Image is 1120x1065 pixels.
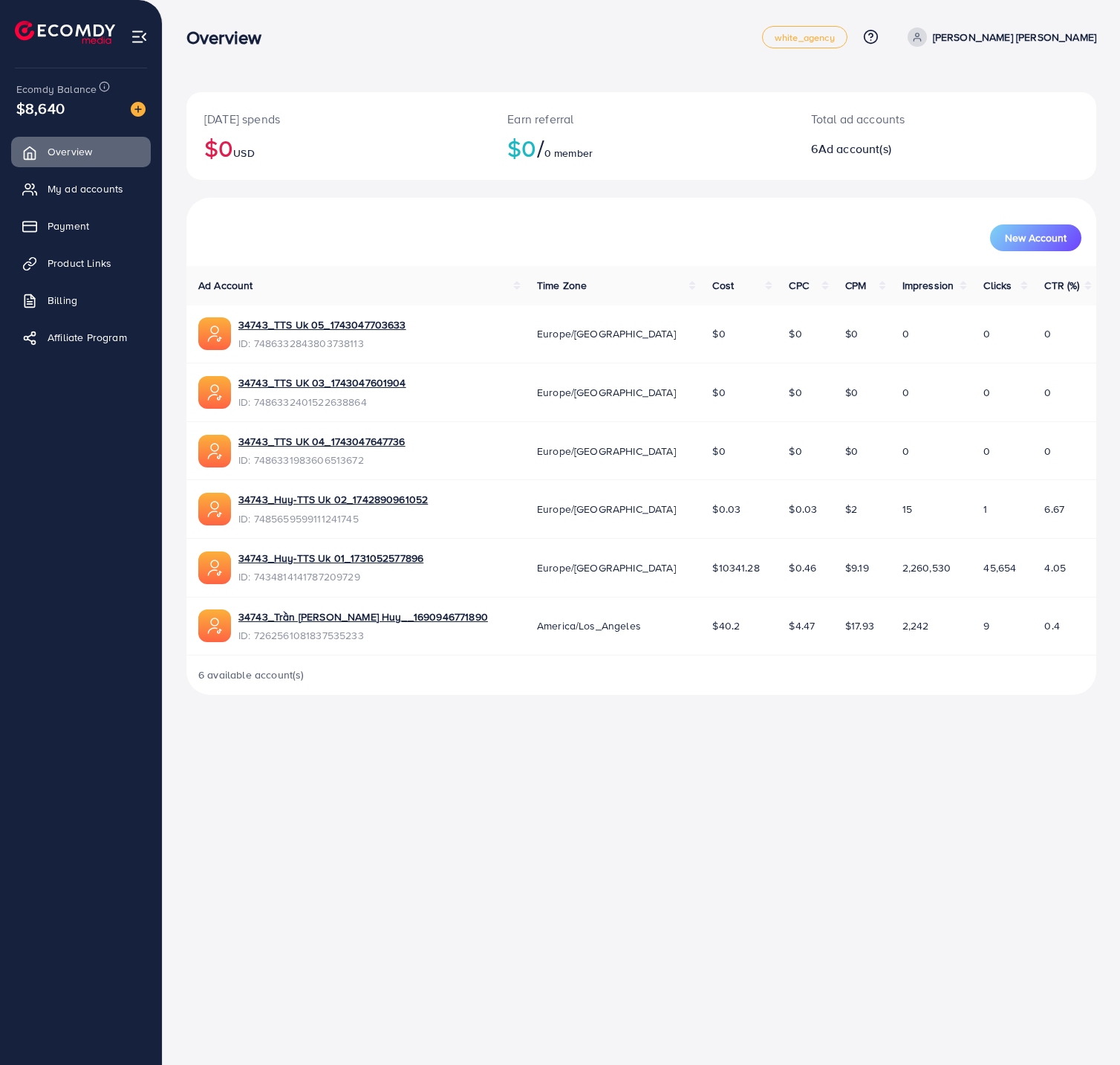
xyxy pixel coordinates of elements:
[48,256,111,271] span: Product Links
[845,502,857,517] span: $2
[789,618,815,633] span: $4.47
[902,618,929,633] span: 2,242
[204,134,472,162] h2: $0
[16,82,97,97] span: Ecomdy Balance
[1044,385,1051,400] span: 0
[238,551,423,566] a: 34743_Huy-TTS Uk 01_1731052577896
[48,218,89,233] span: Payment
[11,323,151,352] a: Affiliate Program
[238,569,423,584] span: ID: 7434814141787209729
[983,618,989,633] span: 9
[789,278,808,293] span: CPC
[238,395,406,410] span: ID: 7486332401522638864
[983,278,1012,293] span: Clicks
[983,560,1016,575] span: 45,654
[544,146,593,161] span: 0 member
[238,317,406,332] a: 34743_TTS Uk 05_1743047703633
[1044,560,1066,575] span: 4.05
[789,444,801,459] span: $0
[983,502,987,517] span: 1
[712,444,725,459] span: $0
[11,248,151,278] a: Product Links
[983,326,990,341] span: 0
[902,27,1096,47] a: [PERSON_NAME] [PERSON_NAME]
[902,326,909,341] span: 0
[902,444,909,459] span: 0
[537,131,544,165] span: /
[983,385,990,400] span: 0
[537,326,676,341] span: Europe/[GEOGRAPHIC_DATA]
[712,326,725,341] span: $0
[507,110,775,128] p: Earn referral
[845,560,869,575] span: $9.19
[238,375,406,390] a: 34743_TTS UK 03_1743047601904
[1044,502,1064,517] span: 6.67
[537,618,641,633] span: America/Los_Angeles
[811,142,1003,156] h2: 6
[198,493,231,525] img: ic-ads-acc.e4c84228.svg
[712,560,759,575] span: $10341.28
[789,326,801,341] span: $0
[789,502,817,517] span: $0.03
[15,21,115,44] img: logo
[1005,233,1067,243] span: New Account
[845,278,866,293] span: CPM
[712,278,734,293] span: Cost
[198,317,231,350] img: ic-ads-acc.e4c84228.svg
[11,211,151,241] a: Payment
[712,502,740,517] span: $0.03
[811,110,1003,128] p: Total ad accounts
[198,435,231,467] img: ic-ads-acc.e4c84228.svg
[238,336,406,351] span: ID: 7486332843803738113
[233,146,254,161] span: USD
[238,511,428,526] span: ID: 7485659599111241745
[1057,998,1109,1054] iframe: Chat
[48,181,123,196] span: My ad accounts
[238,453,406,467] span: ID: 7486331983606513672
[845,444,858,459] span: $0
[902,278,954,293] span: Impression
[11,174,151,204] a: My ad accounts
[537,444,676,459] span: Europe/[GEOGRAPHIC_DATA]
[762,26,847,48] a: white_agency
[789,560,816,575] span: $0.46
[933,28,1096,46] p: [PERSON_NAME] [PERSON_NAME]
[198,667,305,682] span: 6 available account(s)
[198,551,231,584] img: ic-ads-acc.e4c84228.svg
[198,609,231,642] img: ic-ads-acc.e4c84228.svg
[712,618,740,633] span: $40.2
[537,560,676,575] span: Europe/[GEOGRAPHIC_DATA]
[537,385,676,400] span: Europe/[GEOGRAPHIC_DATA]
[204,110,472,128] p: [DATE] spends
[131,28,148,45] img: menu
[238,628,488,643] span: ID: 7262561081837535233
[845,326,858,341] span: $0
[198,376,231,409] img: ic-ads-acc.e4c84228.svg
[818,140,891,157] span: Ad account(s)
[983,444,990,459] span: 0
[845,618,874,633] span: $17.93
[845,385,858,400] span: $0
[198,278,253,293] span: Ad Account
[712,385,725,400] span: $0
[48,293,77,308] span: Billing
[238,609,488,624] a: 34743_Trần [PERSON_NAME] Huy__1690946771890
[1044,278,1079,293] span: CTR (%)
[48,144,92,159] span: Overview
[238,492,428,507] a: 34743_Huy-TTS Uk 02_1742890961052
[902,502,912,517] span: 15
[11,137,151,166] a: Overview
[1044,326,1051,341] span: 0
[1044,444,1051,459] span: 0
[902,560,951,575] span: 2,260,530
[789,385,801,400] span: $0
[238,434,406,449] a: 34743_TTS UK 04_1743047647736
[131,102,146,117] img: image
[775,33,835,42] span: white_agency
[186,27,273,48] h3: Overview
[902,385,909,400] span: 0
[16,97,65,119] span: $8,640
[537,502,676,517] span: Europe/[GEOGRAPHIC_DATA]
[990,224,1081,251] button: New Account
